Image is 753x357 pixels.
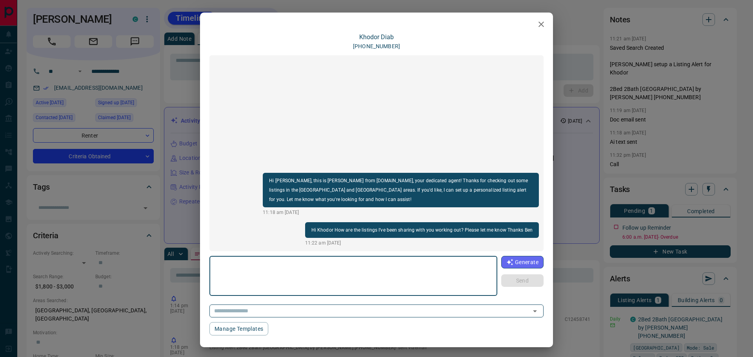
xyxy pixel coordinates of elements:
p: 11:18 am [DATE] [263,209,539,216]
button: Open [529,306,540,317]
a: Khodor Diab [359,33,394,41]
button: Generate [501,256,544,268]
p: Hi Khodor How are the listings I’ve been sharing with you working out? Please let me know Thanks Ben [311,225,533,235]
p: 11:22 am [DATE] [305,239,539,246]
button: Manage Templates [209,322,268,335]
p: [PHONE_NUMBER] [353,42,400,51]
p: Hi [PERSON_NAME], this is [PERSON_NAME] from [DOMAIN_NAME], your dedicated agent! Thanks for chec... [269,176,533,204]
